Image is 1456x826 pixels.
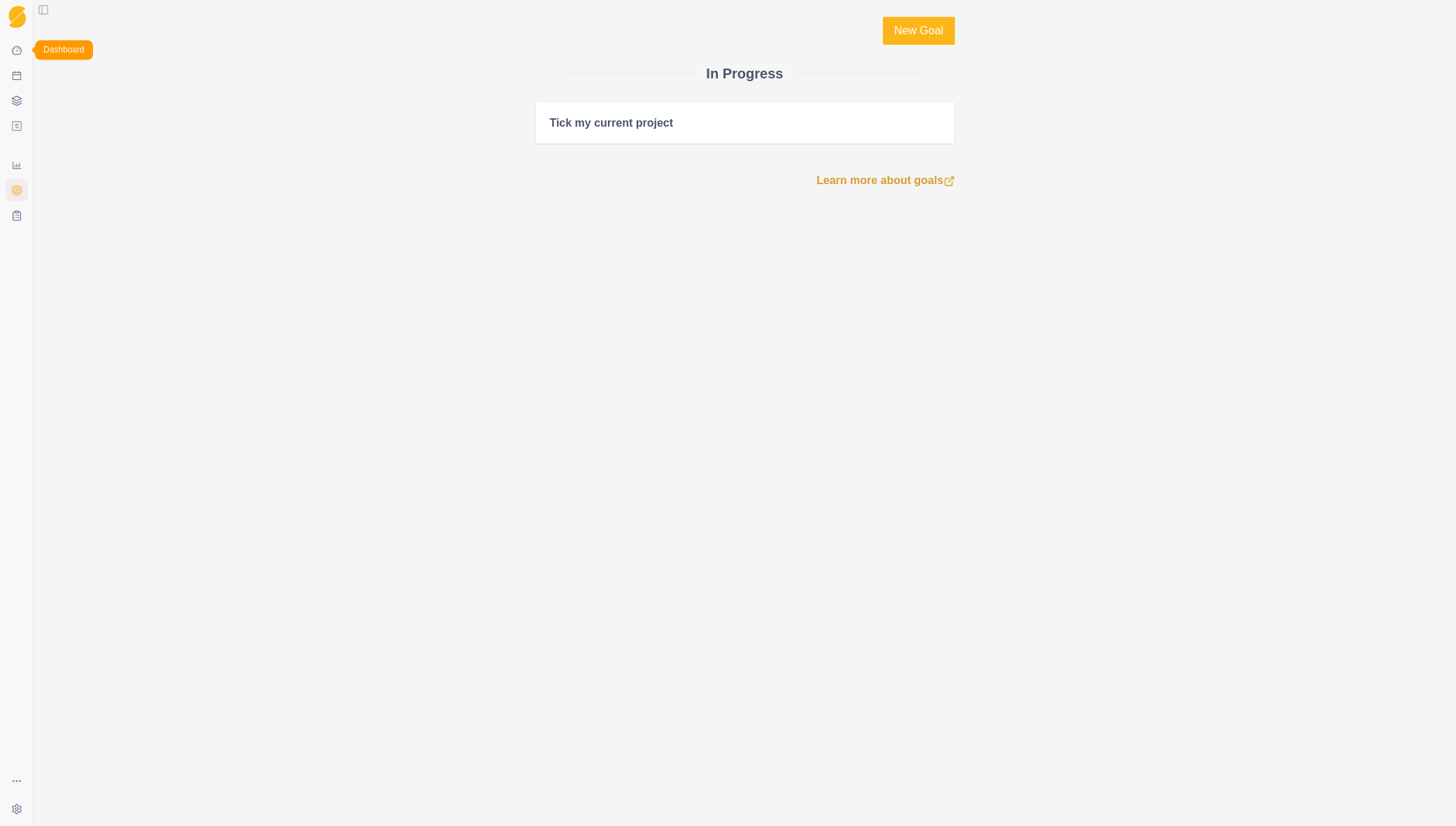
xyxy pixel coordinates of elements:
img: Logo [8,6,26,29]
div: Tick my current project [550,116,674,129]
div: Dashboard [35,41,93,60]
button: Settings [6,798,28,820]
h2: In Progress [706,65,783,82]
a: Logo [6,6,28,28]
a: New Goal [883,17,954,45]
a: Tick my current project [535,101,955,144]
a: Learn more about goals [817,172,954,189]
